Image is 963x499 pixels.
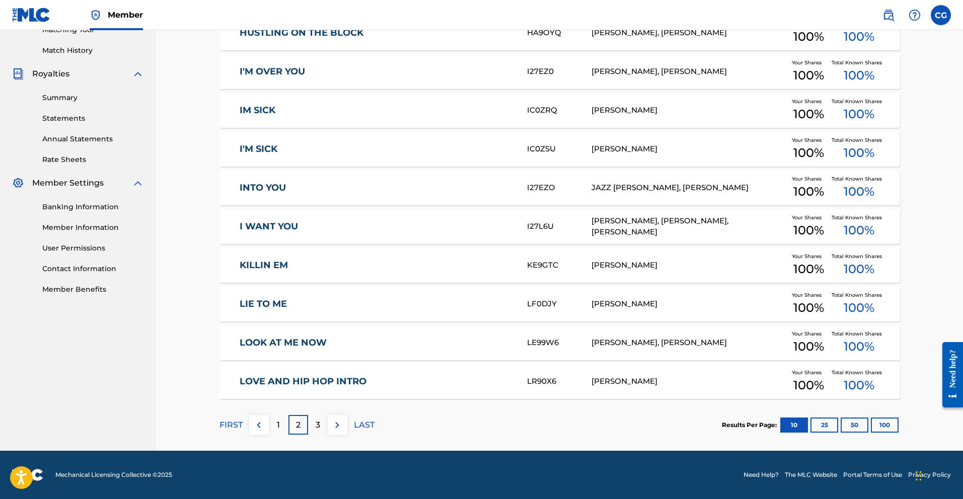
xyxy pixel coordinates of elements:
span: 100 % [844,105,874,123]
a: Need Help? [744,470,779,479]
p: 1 [277,419,280,431]
a: LOVE AND HIP HOP INTRO [240,376,513,387]
a: The MLC Website [785,470,837,479]
span: Total Known Shares [832,136,886,144]
button: 10 [780,418,808,433]
span: 100 % [844,338,874,356]
div: I27EZ0 [527,66,591,77]
a: LOOK AT ME NOW [240,337,513,349]
a: Rate Sheets [42,154,144,165]
p: 2 [296,419,301,431]
span: 100 % [793,66,824,85]
span: Your Shares [792,59,826,66]
span: Your Shares [792,175,826,183]
a: Member Benefits [42,284,144,295]
span: Member [108,9,143,21]
div: IC0ZRQ [527,105,591,116]
span: 100 % [793,376,824,394]
a: Member Information [42,222,144,233]
span: Total Known Shares [832,98,886,105]
span: 100 % [844,183,874,201]
span: Total Known Shares [832,369,886,376]
iframe: Resource Center [935,334,963,415]
span: Your Shares [792,253,826,260]
a: INTO YOU [240,182,513,194]
span: Your Shares [792,330,826,338]
span: 100 % [793,183,824,201]
img: right [331,419,343,431]
span: 100 % [793,144,824,162]
span: Total Known Shares [832,291,886,299]
span: 100 % [793,28,824,46]
div: [PERSON_NAME], [PERSON_NAME] [591,337,785,349]
div: LE99W6 [527,337,591,349]
div: [PERSON_NAME], [PERSON_NAME], [PERSON_NAME] [591,215,785,238]
p: 3 [316,419,320,431]
div: [PERSON_NAME] [591,143,785,155]
div: [PERSON_NAME] [591,298,785,310]
a: KILLIN EM [240,260,513,271]
span: Your Shares [792,369,826,376]
span: 100 % [793,338,824,356]
span: 100 % [793,299,824,317]
img: expand [132,177,144,189]
div: User Menu [931,5,951,25]
span: 100 % [844,66,874,85]
button: 50 [841,418,868,433]
p: LAST [354,419,375,431]
a: IM SICK [240,105,513,116]
span: 100 % [844,299,874,317]
a: Portal Terms of Use [843,470,902,479]
img: MLC Logo [12,8,51,22]
div: IC0ZSU [527,143,591,155]
div: LF0DJY [527,298,591,310]
a: Contact Information [42,264,144,274]
img: left [253,419,265,431]
div: [PERSON_NAME] [591,376,785,387]
span: Mechanical Licensing Collective © 2025 [55,470,172,479]
div: JAZZ [PERSON_NAME], [PERSON_NAME] [591,182,785,194]
div: I27EZO [527,182,591,194]
p: Results Per Page: [722,421,779,430]
a: Privacy Policy [908,470,951,479]
div: [PERSON_NAME] [591,105,785,116]
span: 100 % [844,28,874,46]
a: Annual Statements [42,134,144,144]
a: Statements [42,113,144,124]
button: 25 [810,418,838,433]
span: 100 % [844,260,874,278]
span: Total Known Shares [832,330,886,338]
img: help [909,9,921,21]
span: Your Shares [792,214,826,221]
img: Member Settings [12,177,24,189]
a: Match History [42,45,144,56]
img: Royalties [12,68,24,80]
a: I'M SICK [240,143,513,155]
img: search [882,9,895,21]
p: FIRST [219,419,243,431]
a: User Permissions [42,243,144,254]
div: KE9GTC [527,260,591,271]
a: Public Search [878,5,899,25]
a: Banking Information [42,202,144,212]
span: Royalties [32,68,69,80]
img: logo [12,469,43,481]
span: 100 % [844,221,874,239]
div: Drag [916,461,922,491]
img: Top Rightsholder [90,9,102,21]
span: Total Known Shares [832,59,886,66]
span: 100 % [793,105,824,123]
span: Total Known Shares [832,253,886,260]
div: Help [905,5,925,25]
img: expand [132,68,144,80]
a: LIE TO ME [240,298,513,310]
span: Total Known Shares [832,214,886,221]
span: 100 % [793,260,824,278]
span: 100 % [844,376,874,394]
a: I'M OVER YOU [240,66,513,77]
a: I WANT YOU [240,221,513,232]
iframe: Chat Widget [913,451,963,499]
span: 100 % [793,221,824,239]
